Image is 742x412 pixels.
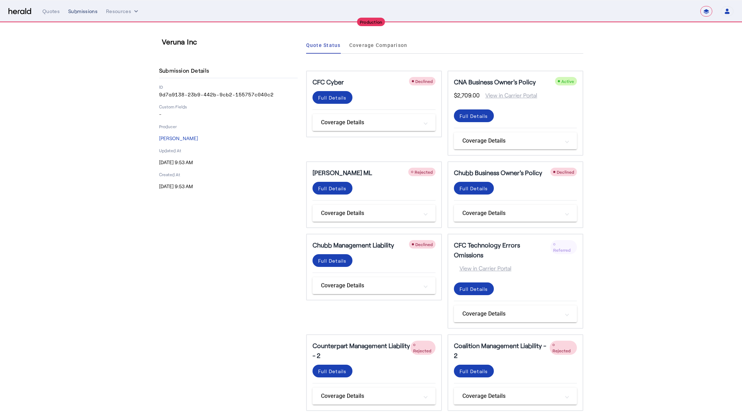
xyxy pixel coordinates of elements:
[42,8,60,15] div: Quotes
[357,18,385,26] div: Production
[415,242,433,247] span: Declined
[159,159,298,166] p: [DATE] 9:53 AM
[312,114,436,131] mat-expansion-panel-header: Coverage Details
[318,185,347,192] div: Full Details
[454,91,480,100] span: $2,709.00
[415,169,433,174] span: Rejected
[454,109,494,122] button: Full Details
[553,348,571,353] span: Rejected
[321,392,419,400] mat-panel-title: Coverage Details
[159,148,298,153] p: Updated At
[159,104,298,109] p: Custom Fields
[454,282,494,295] button: Full Details
[415,79,433,84] span: Declined
[454,205,577,222] mat-expansion-panel-header: Coverage Details
[349,37,408,54] a: Coverage Comparison
[321,281,419,290] mat-panel-title: Coverage Details
[306,43,341,48] span: Quote Status
[312,254,352,267] button: Full Details
[349,43,408,48] span: Coverage Comparison
[460,285,488,293] div: Full Details
[312,182,352,195] button: Full Details
[462,209,560,217] mat-panel-title: Coverage Details
[8,8,31,15] img: Herald Logo
[162,37,300,47] h3: Veruna Inc
[454,77,536,87] h5: CNA Business Owner's Policy
[454,388,577,405] mat-expansion-panel-header: Coverage Details
[312,91,352,104] button: Full Details
[318,94,347,101] div: Full Details
[454,168,542,178] h5: Chubb Business Owner's Policy
[159,66,212,75] h4: Submission Details
[312,277,436,294] mat-expansion-panel-header: Coverage Details
[462,137,560,145] mat-panel-title: Coverage Details
[553,247,571,252] span: Referred
[460,112,488,120] div: Full Details
[561,79,574,84] span: Active
[480,91,537,100] span: View in Carrier Portal
[454,182,494,195] button: Full Details
[318,368,347,375] div: Full Details
[159,84,298,90] p: ID
[159,124,298,129] p: Producer
[312,240,394,250] h5: Chubb Management Liability
[159,183,298,190] p: [DATE] 9:53 AM
[318,257,347,264] div: Full Details
[312,205,436,222] mat-expansion-panel-header: Coverage Details
[321,118,419,127] mat-panel-title: Coverage Details
[159,135,298,142] p: [PERSON_NAME]
[557,169,574,174] span: Declined
[454,240,550,260] h5: CFC Technology Errors Omissions
[312,168,372,178] h5: [PERSON_NAME] ML
[306,37,341,54] a: Quote Status
[106,8,140,15] button: Resources dropdown menu
[454,132,577,149] mat-expansion-panel-header: Coverage Details
[159,91,298,98] p: 9d7a9138-23b9-442b-9cb2-155757c040c2
[68,8,98,15] div: Submissions
[462,392,560,400] mat-panel-title: Coverage Details
[454,264,512,273] span: View in Carrier Portal
[413,348,431,353] span: Rejected
[159,111,298,118] p: -
[454,365,494,377] button: Full Details
[312,365,352,377] button: Full Details
[312,77,344,87] h5: CFC Cyber
[454,341,550,360] h5: Coalition Management Liability - 2
[460,185,488,192] div: Full Details
[159,172,298,177] p: Created At
[460,368,488,375] div: Full Details
[321,209,419,217] mat-panel-title: Coverage Details
[312,388,436,405] mat-expansion-panel-header: Coverage Details
[462,310,560,318] mat-panel-title: Coverage Details
[312,341,410,360] h5: Counterpart Management Liability - 2
[454,305,577,322] mat-expansion-panel-header: Coverage Details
